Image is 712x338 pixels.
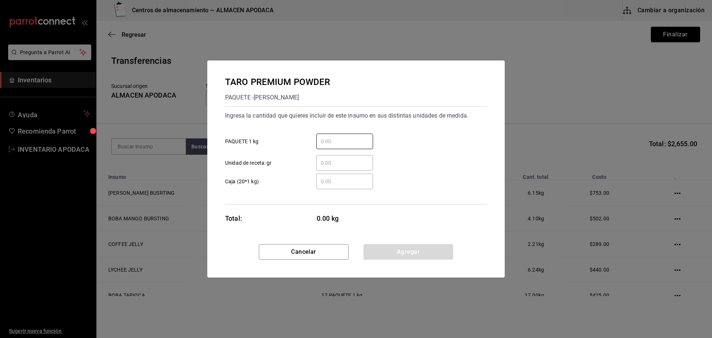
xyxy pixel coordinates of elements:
[316,177,373,186] input: Caja (20*1 kg)
[225,75,330,89] div: TARO PREMIUM POWDER
[259,244,349,260] button: Cancelar
[225,159,272,167] span: Unidad de receta: gr
[225,178,259,186] span: Caja (20*1 kg)
[225,138,259,145] span: PAQUETE 1 kg
[316,137,373,146] input: PAQUETE 1 kg
[225,110,487,122] div: Ingresa la cantidad que quieres incluir de este insumo en sus distintas unidades de medida.
[225,92,330,104] div: PAQUETE - [PERSON_NAME]
[317,213,373,223] span: 0.00 kg
[316,158,373,167] input: Unidad de receta: gr
[225,213,242,223] div: Total:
